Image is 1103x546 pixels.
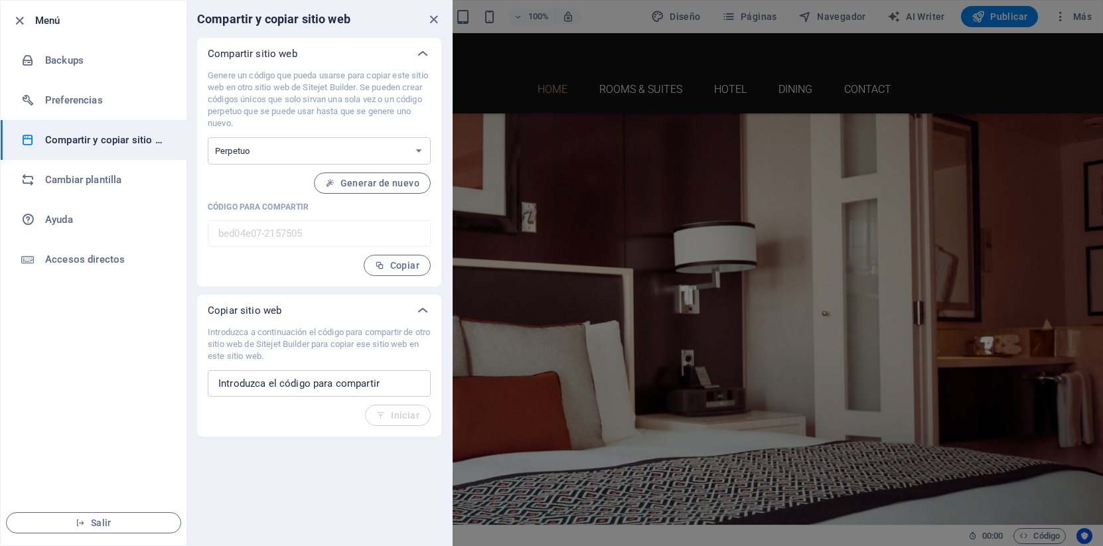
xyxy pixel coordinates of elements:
button: Generar de nuevo [314,172,431,194]
p: Introduzca a continuación el código para compartir de otro sitio web de Sitejet Builder para copi... [208,326,431,362]
p: Copiar sitio web [208,304,281,317]
h6: Backups [45,52,168,68]
a: Ayuda [1,200,186,239]
h6: Cambiar plantilla [45,172,168,188]
span: Generar de nuevo [325,178,419,188]
p: Compartir sitio web [208,47,297,60]
h6: Menú [35,13,176,29]
p: Genere un código que pueda usarse para copiar este sitio web en otro sitio web de Sitejet Builder... [208,70,431,129]
h6: Accesos directos [45,251,168,267]
h6: Compartir y copiar sitio web [197,11,350,27]
div: Copiar sitio web [197,295,441,326]
h6: Compartir y copiar sitio web [45,132,168,148]
button: Copiar [364,255,431,276]
input: Introduzca el código para compartir [208,370,431,397]
span: Copiar [375,260,419,271]
div: Compartir sitio web [197,38,441,70]
p: Código para compartir [208,202,431,212]
h6: Ayuda [45,212,168,228]
button: Salir [6,512,181,533]
h6: Preferencias [45,92,168,108]
span: Salir [17,517,170,528]
button: close [425,11,441,27]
